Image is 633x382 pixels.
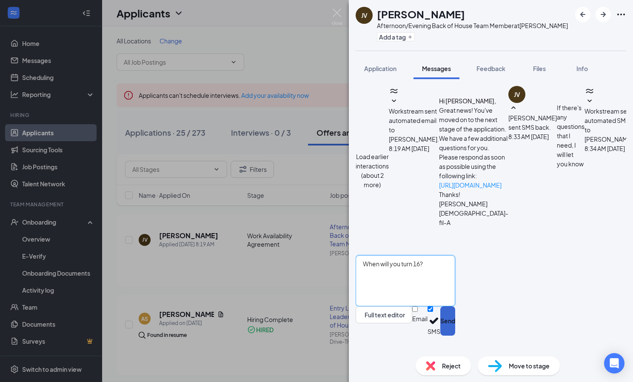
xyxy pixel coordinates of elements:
[440,306,455,336] button: Send
[604,353,624,373] div: Open Intercom Messenger
[508,132,549,141] span: [DATE] 8:33 AM
[377,32,415,41] button: PlusAdd a tag
[585,96,595,106] svg: SmallChevronDown
[439,199,508,227] p: [PERSON_NAME] [DEMOGRAPHIC_DATA]-fil-A
[596,7,611,22] button: ArrowRight
[533,65,546,72] span: Files
[598,9,608,20] svg: ArrowRight
[508,103,519,113] svg: SmallChevronUp
[389,144,429,153] span: [DATE] 8:19 AM
[509,361,550,371] span: Move to stage
[578,9,588,20] svg: ArrowLeftNew
[377,21,568,30] div: Afternoon/Evening Back of House Team Member at [PERSON_NAME]
[389,107,439,143] span: Workstream sent automated email to [PERSON_NAME].
[408,34,413,40] svg: Plus
[476,65,505,72] span: Feedback
[616,9,626,20] svg: Ellipses
[356,306,412,323] button: Full text editorPen
[422,65,451,72] span: Messages
[585,144,625,153] span: [DATE] 8:34 AM
[439,134,508,180] p: We have a few additional questions for you. Please respond as soon as possible using the followin...
[439,190,508,199] p: Thanks!
[361,11,368,20] div: JV
[576,65,588,72] span: Info
[557,104,585,168] span: If there's any questions that I need, I will let you know
[364,65,396,72] span: Application
[428,306,433,312] input: SMS
[412,314,428,323] div: Email
[439,96,508,105] h4: Hi [PERSON_NAME],
[439,181,502,189] a: [URL][DOMAIN_NAME]
[585,86,595,96] svg: WorkstreamLogo
[389,96,399,106] svg: SmallChevronDown
[412,306,418,312] input: Email
[442,361,461,371] span: Reject
[514,90,520,99] div: JV
[356,255,455,306] textarea: When will you turn 16?
[428,314,440,327] svg: Checkmark
[575,7,590,22] button: ArrowLeftNew
[389,86,399,96] svg: WorkstreamLogo
[377,7,465,21] h1: [PERSON_NAME]
[439,105,508,134] p: Great news! You've moved on to the next stage of the application.
[428,327,440,336] div: SMS
[356,152,389,189] button: Load earlier interactions (about 2 more)
[508,114,557,131] span: [PERSON_NAME] sent SMS back.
